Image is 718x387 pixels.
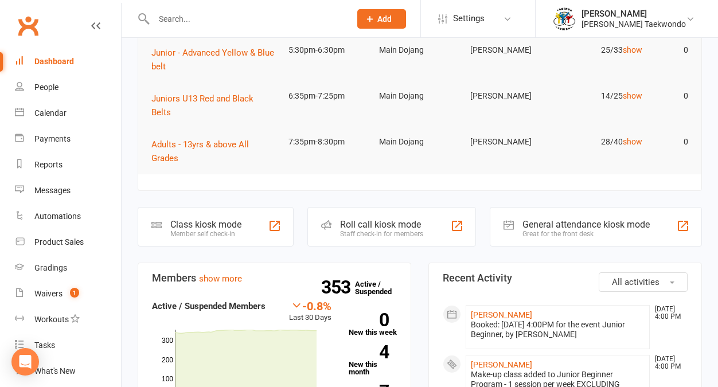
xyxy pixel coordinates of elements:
button: Juniors U13 Red and Black Belts [151,92,278,119]
a: 4New this month [349,345,397,376]
td: [PERSON_NAME] [465,128,556,155]
a: Clubworx [14,11,42,40]
a: show [623,91,642,100]
div: Roll call kiosk mode [340,219,423,230]
a: 353Active / Suspended [355,272,405,304]
a: What's New [15,358,121,384]
span: Junior - Advanced Yellow & Blue belt [151,48,274,72]
span: Adults - 13yrs & above All Grades [151,139,249,163]
span: Settings [453,6,485,32]
a: 0New this week [349,313,397,336]
button: All activities [599,272,688,292]
div: Last 30 Days [289,299,331,324]
div: Product Sales [34,237,84,247]
a: Automations [15,204,121,229]
a: Tasks [15,333,121,358]
div: Calendar [34,108,67,118]
div: Open Intercom Messenger [11,348,39,376]
img: thumb_image1638236014.png [553,7,576,30]
a: [PERSON_NAME] [471,360,532,369]
strong: Active / Suspended Members [152,301,266,311]
a: People [15,75,121,100]
td: 25/33 [556,37,647,64]
a: Reports [15,152,121,178]
strong: 353 [321,279,355,296]
strong: 4 [349,343,389,361]
div: Dashboard [34,57,74,66]
td: [PERSON_NAME] [465,37,556,64]
div: General attendance kiosk mode [522,219,650,230]
div: Reports [34,160,63,169]
button: Add [357,9,406,29]
a: Calendar [15,100,121,126]
div: -0.8% [289,299,331,312]
div: Waivers [34,289,63,298]
td: Main Dojang [374,37,465,64]
td: [PERSON_NAME] [465,83,556,110]
a: Product Sales [15,229,121,255]
td: 28/40 [556,128,647,155]
td: Main Dojang [374,128,465,155]
a: show [623,45,642,54]
div: What's New [34,366,76,376]
button: Junior - Advanced Yellow & Blue belt [151,46,278,73]
td: 0 [647,83,693,110]
div: Automations [34,212,81,221]
h3: Recent Activity [443,272,688,284]
td: 5:30pm-6:30pm [283,37,374,64]
time: [DATE] 4:00 PM [649,306,687,320]
a: Gradings [15,255,121,281]
td: 6:35pm-7:25pm [283,83,374,110]
div: [PERSON_NAME] [582,9,686,19]
td: Main Dojang [374,83,465,110]
div: Gradings [34,263,67,272]
input: Search... [150,11,342,27]
a: show [623,137,642,146]
a: Workouts [15,307,121,333]
time: [DATE] 4:00 PM [649,355,687,370]
div: Great for the front desk [522,230,650,238]
td: 0 [647,128,693,155]
a: [PERSON_NAME] [471,310,532,319]
div: Staff check-in for members [340,230,423,238]
div: Member self check-in [170,230,241,238]
a: Messages [15,178,121,204]
span: Add [377,14,392,24]
td: 0 [647,37,693,64]
div: Payments [34,134,71,143]
span: 1 [70,288,79,298]
strong: 0 [349,311,389,329]
a: Payments [15,126,121,152]
span: Juniors U13 Red and Black Belts [151,93,253,118]
div: Class kiosk mode [170,219,241,230]
div: Workouts [34,315,69,324]
div: Tasks [34,341,55,350]
td: 7:35pm-8:30pm [283,128,374,155]
td: 14/25 [556,83,647,110]
a: Dashboard [15,49,121,75]
div: [PERSON_NAME] Taekwondo [582,19,686,29]
div: Messages [34,186,71,195]
div: People [34,83,58,92]
div: Booked: [DATE] 4:00PM for the event Junior Beginner, by [PERSON_NAME] [471,320,645,339]
a: Waivers 1 [15,281,121,307]
a: show more [199,273,242,284]
span: All activities [612,277,660,287]
h3: Members [152,272,397,284]
button: Adults - 13yrs & above All Grades [151,138,278,165]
